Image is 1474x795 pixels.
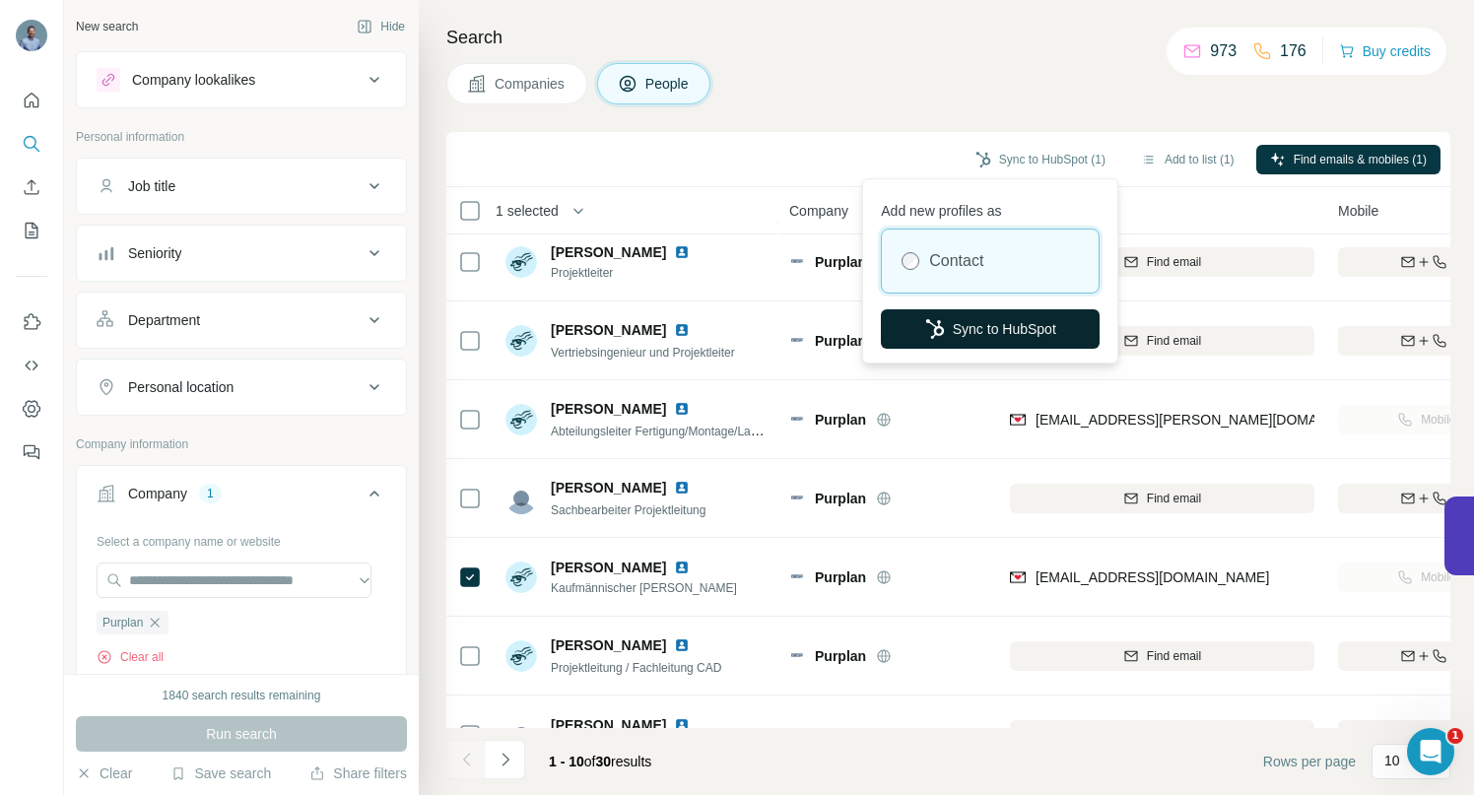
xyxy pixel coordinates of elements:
[16,434,47,470] button: Feedback
[674,560,690,575] img: LinkedIn logo
[16,83,47,118] button: Quick start
[16,169,47,205] button: Enrich CSV
[77,163,406,210] button: Job title
[16,213,47,248] button: My lists
[789,491,805,506] img: Logo of Purplan
[32,181,116,193] div: FinAI • 1h ago
[674,637,690,653] img: LinkedIn logo
[1447,728,1463,744] span: 1
[128,377,234,397] div: Personal location
[77,56,406,103] button: Company lookalikes
[505,325,537,357] img: Avatar
[551,264,698,282] span: Projektleiter
[77,364,406,411] button: Personal location
[76,18,138,35] div: New search
[77,297,406,344] button: Department
[77,470,406,525] button: Company1
[674,401,690,417] img: LinkedIn logo
[16,391,47,427] button: Dashboard
[881,309,1100,349] button: Sync to HubSpot
[551,558,666,577] span: [PERSON_NAME]
[881,193,1100,221] p: Add new profiles as
[128,176,175,196] div: Job title
[1010,641,1314,671] button: Find email
[674,480,690,496] img: LinkedIn logo
[13,8,50,45] button: go back
[1036,412,1382,428] span: [EMAIL_ADDRESS][PERSON_NAME][DOMAIN_NAME]
[1010,567,1026,587] img: provider findymail logo
[505,246,537,278] img: Avatar
[549,754,651,769] span: results
[1256,145,1440,174] button: Find emails & mobiles (1)
[77,230,406,277] button: Seniority
[128,243,181,263] div: Seniority
[551,346,735,360] span: Vertriebsingenieur und Projektleiter
[789,727,805,743] img: Logo of Purplan
[815,646,866,666] span: Purplan
[1210,39,1237,63] p: 973
[1294,151,1427,168] span: Find emails & mobiles (1)
[76,128,407,146] p: Personal information
[102,614,143,631] span: Purplan
[253,619,368,658] button: Talk to Sales
[1147,253,1201,271] span: Find email
[1407,728,1454,775] iframe: Intercom live chat
[789,412,805,428] img: Logo of Purplan
[962,145,1119,174] button: Sync to HubSpot (1)
[674,244,690,260] img: LinkedIn logo
[505,719,537,751] img: Avatar
[1010,484,1314,513] button: Find email
[97,525,386,551] div: Select a company name or website
[1339,37,1431,65] button: Buy credits
[308,8,346,45] button: Home
[1280,39,1306,63] p: 176
[163,687,321,704] div: 1840 search results remaining
[128,310,200,330] div: Department
[132,70,255,90] div: Company lookalikes
[551,399,666,419] span: [PERSON_NAME]
[584,754,596,769] span: of
[551,423,768,438] span: Abteilungsleiter Fertigung/Montage/Lager
[789,569,805,585] img: Logo of Purplan
[170,763,271,783] button: Save search
[815,725,866,745] span: Purplan
[446,24,1450,51] h4: Search
[505,483,537,514] img: Avatar
[551,478,666,497] span: [PERSON_NAME]
[199,485,222,502] div: 1
[789,333,805,349] img: Logo of Purplan
[815,331,866,351] span: Purplan
[551,635,666,655] span: [PERSON_NAME]
[1147,647,1201,665] span: Find email
[674,717,690,733] img: LinkedIn logo
[496,201,559,221] span: 1 selected
[1338,201,1378,221] span: Mobile
[505,640,537,672] img: Avatar
[551,715,666,735] span: [PERSON_NAME]
[815,489,866,508] span: Purplan
[549,754,584,769] span: 1 - 10
[105,619,247,658] button: Contact Support
[16,77,323,177] div: Hello ☀️​Need help with Sales or Support? We've got you covered!FinAI • 1h ago
[1384,751,1400,770] p: 10
[486,740,525,779] button: Navigate to next page
[929,249,983,273] label: Contact
[674,322,690,338] img: LinkedIn logo
[1127,145,1248,174] button: Add to list (1)
[495,74,567,94] span: Companies
[1036,569,1269,585] span: [EMAIL_ADDRESS][DOMAIN_NAME]
[1010,720,1314,750] button: Find email
[343,12,419,41] button: Hide
[1010,247,1314,277] button: Find email
[16,20,47,51] img: Avatar
[1147,490,1201,507] span: Find email
[16,348,47,383] button: Use Surfe API
[789,254,805,270] img: Logo of Purplan
[1010,410,1026,430] img: provider findymail logo
[1147,726,1201,744] span: Find email
[551,242,666,262] span: [PERSON_NAME]
[96,10,135,25] h1: FinAI
[346,8,381,43] div: Close
[76,435,407,453] p: Company information
[551,661,721,675] span: Projektleitung / Fachleitung CAD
